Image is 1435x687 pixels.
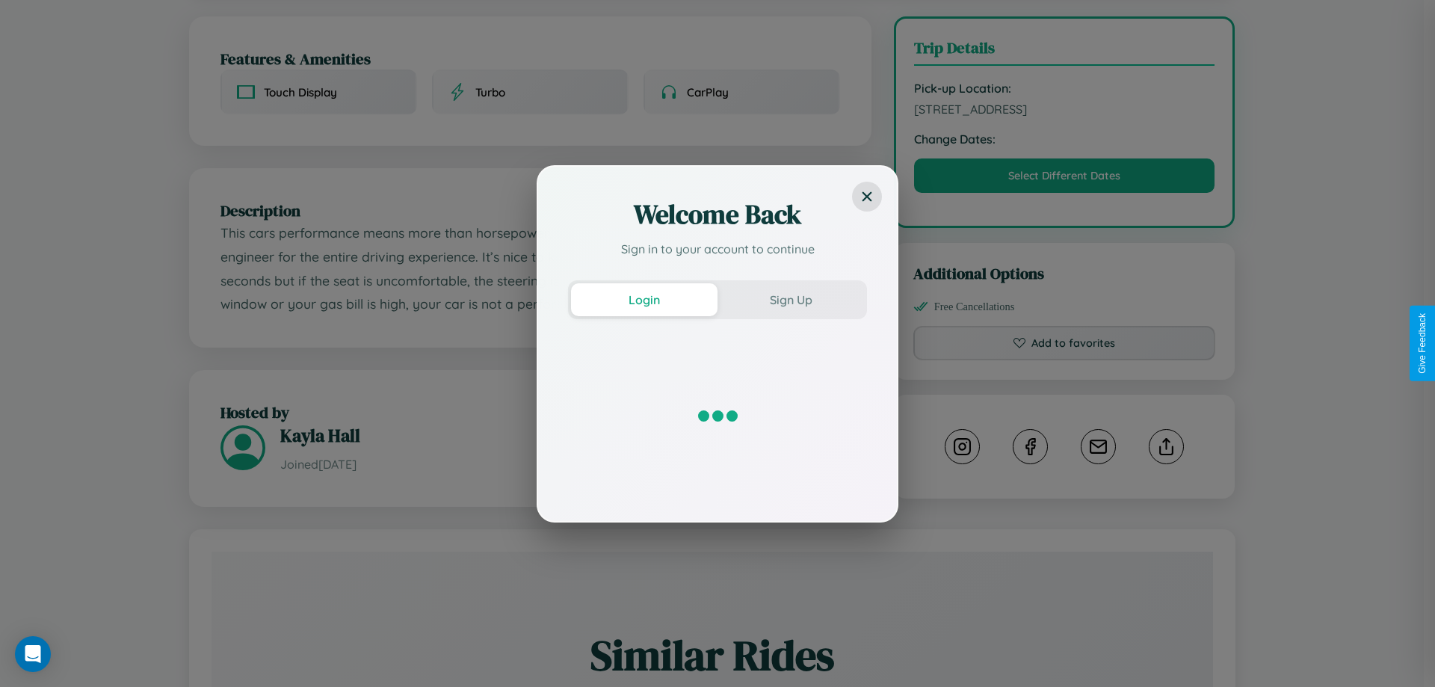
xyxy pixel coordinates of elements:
div: Give Feedback [1417,313,1428,374]
div: Open Intercom Messenger [15,636,51,672]
h2: Welcome Back [568,197,867,232]
button: Login [571,283,717,316]
p: Sign in to your account to continue [568,240,867,258]
button: Sign Up [717,283,864,316]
